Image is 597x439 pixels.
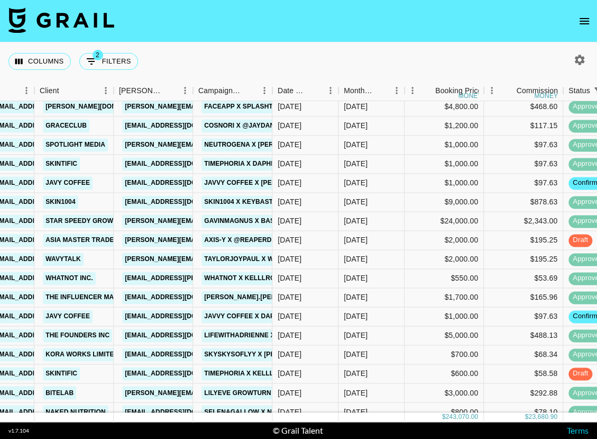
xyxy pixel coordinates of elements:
[201,157,296,171] a: TIMEPHORIA x Daphnunez
[278,369,301,379] div: 8/29/2025
[344,216,368,227] div: Sep '25
[273,425,323,436] div: © Grail Talent
[405,402,484,422] div: $800.00
[43,119,89,132] a: GRACECLUB
[43,272,96,285] a: Whatnot Inc.
[344,407,368,417] div: Sep '25
[568,80,590,101] div: Status
[567,425,589,435] a: Terms
[405,231,484,250] div: $2,000.00
[278,330,301,341] div: 7/28/2025
[405,383,484,402] div: $3,000.00
[43,291,178,304] a: The Influencer Marketing Factory
[278,197,301,208] div: 7/21/2025
[59,83,74,98] button: Sort
[43,176,93,190] a: Javy Coffee
[122,348,241,361] a: [EMAIL_ADDRESS][DOMAIN_NAME]
[43,157,80,171] a: SKINTIFIC
[201,405,330,418] a: Selenagallow X Naked Nutrition
[484,307,563,326] div: $97.63
[484,117,563,136] div: $117.15
[405,212,484,231] div: $24,000.00
[458,93,482,99] div: money
[405,307,484,326] div: $1,000.00
[323,83,338,98] button: Menu
[389,83,405,98] button: Menu
[405,193,484,212] div: $9,000.00
[122,214,295,228] a: [PERSON_NAME][EMAIL_ADDRESS][DOMAIN_NAME]
[278,350,301,360] div: 8/28/2025
[568,369,592,379] span: draft
[278,140,301,150] div: 8/21/2025
[308,83,323,98] button: Sort
[122,119,241,132] a: [EMAIL_ADDRESS][DOMAIN_NAME]
[278,178,301,189] div: 8/26/2025
[43,214,163,228] a: Star Speedy Growth HK Limited
[19,83,34,98] button: Menu
[4,83,19,98] button: Sort
[242,83,256,98] button: Sort
[484,402,563,422] div: $78.10
[43,253,84,266] a: WavyTalk
[201,214,290,228] a: Gavinmagnus x Baseus
[278,159,301,169] div: 8/29/2025
[405,269,484,288] div: $550.00
[405,83,420,98] button: Menu
[501,83,516,98] button: Sort
[201,119,333,132] a: COSNORI x @jaydan.[PERSON_NAME]
[405,155,484,174] div: $1,000.00
[344,273,368,284] div: Sep '25
[344,159,368,169] div: Sep '25
[344,292,368,303] div: Sep '25
[201,291,356,304] a: [PERSON_NAME].[PERSON_NAME] x Palmers
[344,140,368,150] div: Sep '25
[484,174,563,193] div: $97.63
[484,250,563,269] div: $195.25
[278,388,301,398] div: 8/26/2025
[122,253,295,266] a: [PERSON_NAME][EMAIL_ADDRESS][DOMAIN_NAME]
[201,348,382,361] a: skyskysoflyy x [PERSON_NAME] - just two girls
[122,405,241,418] a: [EMAIL_ADDRESS][DOMAIN_NAME]
[278,407,301,417] div: 6/13/2025
[201,176,374,190] a: Javvy Coffee x [PERSON_NAME].[PERSON_NAME]
[122,234,295,247] a: [PERSON_NAME][EMAIL_ADDRESS][DOMAIN_NAME]
[338,80,405,101] div: Month Due
[122,367,241,380] a: [EMAIL_ADDRESS][DOMAIN_NAME]
[201,195,285,209] a: SKIN1004 x Keybastos
[43,310,93,323] a: Javy Coffee
[256,83,272,98] button: Menu
[122,138,295,151] a: [PERSON_NAME][EMAIL_ADDRESS][DOMAIN_NAME]
[484,193,563,212] div: $878.63
[43,405,108,418] a: Naked Nutrition
[484,288,563,307] div: $165.96
[122,157,241,171] a: [EMAIL_ADDRESS][DOMAIN_NAME]
[272,80,338,101] div: Date Created
[344,121,368,131] div: Sep '25
[484,364,563,383] div: $58.58
[374,83,389,98] button: Sort
[43,348,121,361] a: KORA WORKS LIMITED
[484,383,563,402] div: $292.88
[201,272,290,285] a: Whatnot x Kelllrojas
[484,155,563,174] div: $97.63
[344,350,368,360] div: Sep '25
[484,212,563,231] div: $2,343.00
[162,83,177,98] button: Sort
[201,367,298,380] a: TIMEPHORIA x Kelllrojas
[34,80,114,101] div: Client
[344,254,368,265] div: Sep '25
[484,345,563,364] div: $68.34
[114,80,193,101] div: Booker
[278,121,301,131] div: 7/31/2025
[43,138,108,151] a: Spotlight Media
[344,197,368,208] div: Sep '25
[405,364,484,383] div: $600.00
[122,176,241,190] a: [EMAIL_ADDRESS][DOMAIN_NAME]
[278,80,308,101] div: Date Created
[420,83,435,98] button: Sort
[516,80,558,101] div: Commission
[201,386,334,399] a: Lilyeve Growturn x Skyskysoflyy
[201,329,298,342] a: lifewithadrienne x Anua
[122,386,349,399] a: [PERSON_NAME][EMAIL_ADDRESS][PERSON_NAME][DOMAIN_NAME]
[119,80,162,101] div: [PERSON_NAME]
